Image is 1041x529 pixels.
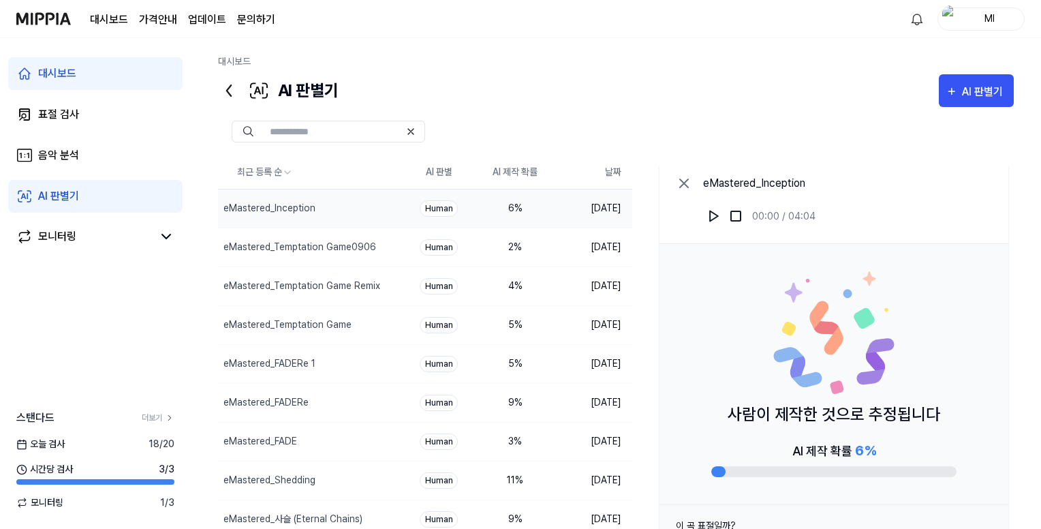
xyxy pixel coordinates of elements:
[488,473,542,487] div: 11 %
[38,147,79,164] div: 음악 분석
[8,139,183,172] a: 음악 분석
[553,461,632,500] td: [DATE]
[237,12,275,28] a: 문의하기
[16,410,55,426] span: 스탠다드
[223,395,309,410] div: eMastered_FADERe
[420,434,458,450] div: Human
[223,512,362,526] div: eMastered_사슬 (Eternal Chains)
[420,356,458,372] div: Human
[38,188,79,205] div: AI 판별기
[149,437,174,451] span: 18 / 20
[703,175,815,192] div: eMastered_Inception
[488,318,542,332] div: 5 %
[223,473,315,487] div: eMastered_Shedding
[223,357,315,371] div: eMastered_FADERe 1
[8,98,183,131] a: 표절 검사
[38,65,76,82] div: 대시보드
[963,11,1016,26] div: Ml
[729,209,743,223] img: stop
[223,201,315,215] div: eMastered_Inception
[420,239,458,256] div: Human
[909,11,925,27] img: 알림
[16,462,73,477] span: 시간당 검사
[218,56,251,67] a: 대시보드
[707,209,721,223] img: play
[553,156,632,189] th: 날짜
[420,317,458,333] div: Human
[553,189,632,228] td: [DATE]
[139,12,177,28] button: 가격안내
[792,440,876,461] div: AI 제작 확률
[223,240,376,254] div: eMastered_Temptation Game0906
[420,511,458,528] div: Human
[942,5,959,33] img: profile
[420,278,458,294] div: Human
[488,512,542,526] div: 9 %
[488,201,542,215] div: 6 %
[488,434,542,449] div: 3 %
[90,12,128,28] a: 대시보드
[188,12,226,28] a: 업데이트
[773,271,895,394] img: Human
[223,279,380,293] div: eMastered_Temptation Game Remix
[477,156,553,189] th: AI 제작 확률
[243,126,253,137] img: Search
[16,228,153,245] a: 모니터링
[38,106,79,123] div: 표절 검사
[8,57,183,90] a: 대시보드
[223,434,297,449] div: eMastered_FADE
[553,267,632,305] td: [DATE]
[553,422,632,461] td: [DATE]
[855,442,876,459] span: 6 %
[488,357,542,371] div: 5 %
[142,412,174,424] a: 더보기
[8,180,183,213] a: AI 판별기
[553,344,632,383] td: [DATE]
[38,228,76,245] div: 모니터링
[420,395,458,411] div: Human
[160,496,174,510] span: 1 / 3
[488,395,542,410] div: 9 %
[553,305,632,344] td: [DATE]
[728,402,940,427] p: 사람이 제작한 것으로 추정됩니다
[16,496,63,510] span: 모니터링
[420,200,458,217] div: Human
[752,209,815,224] div: 00:00 / 04:04
[488,240,542,254] div: 2 %
[401,156,477,189] th: AI 판별
[159,462,174,477] span: 3 / 3
[937,7,1025,31] button: profileMl
[218,74,339,107] div: AI 판별기
[553,228,632,267] td: [DATE]
[553,383,632,422] td: [DATE]
[939,74,1014,107] button: AI 판별기
[488,279,542,293] div: 4 %
[962,83,1007,101] div: AI 판별기
[420,472,458,489] div: Human
[223,318,352,332] div: eMastered_Temptation Game
[16,437,65,451] span: 오늘 검사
